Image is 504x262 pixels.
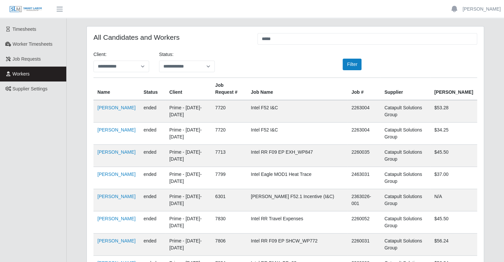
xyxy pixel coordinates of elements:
td: Intel F52 I&C [247,100,348,123]
img: SLM Logo [9,6,42,13]
td: 7799 [211,167,247,189]
td: N/A [430,189,477,211]
td: Prime - [DATE]-[DATE] [165,167,211,189]
td: Prime - [DATE]-[DATE] [165,145,211,167]
a: [PERSON_NAME] [97,216,136,221]
h4: All Candidates and Workers [93,33,248,41]
td: Intel F52 I&C [247,123,348,145]
a: [PERSON_NAME] [97,127,136,132]
td: $45.50 [430,211,477,234]
span: Worker Timesheets [13,41,52,47]
span: Supplier Settings [13,86,48,91]
td: ended [140,145,165,167]
td: Prime - [DATE]-[DATE] [165,123,211,145]
td: 7806 [211,234,247,256]
label: Status: [159,51,174,58]
td: 2363026-001 [348,189,380,211]
th: Client [165,78,211,100]
th: [PERSON_NAME] [430,78,477,100]
td: $56.24 [430,234,477,256]
button: Filter [343,59,362,70]
span: Timesheets [13,26,36,32]
td: Catapult Solutions Group [380,167,430,189]
td: Prime - [DATE]-[DATE] [165,189,211,211]
td: Intel RR Travel Expenses [247,211,348,234]
a: [PERSON_NAME] [463,6,501,13]
td: Prime - [DATE]-[DATE] [165,100,211,123]
td: Catapult Solutions Group [380,211,430,234]
a: [PERSON_NAME] [97,105,136,110]
th: Job # [348,78,380,100]
td: Catapult Solutions Group [380,123,430,145]
th: Name [93,78,140,100]
td: Catapult Solutions Group [380,189,430,211]
td: ended [140,123,165,145]
td: Intel RR F09 EP EXH_WP847 [247,145,348,167]
a: [PERSON_NAME] [97,172,136,177]
th: Job Name [247,78,348,100]
th: Supplier [380,78,430,100]
label: Client: [93,51,107,58]
a: [PERSON_NAME] [97,149,136,155]
td: Prime - [DATE]-[DATE] [165,234,211,256]
td: ended [140,100,165,123]
td: Prime - [DATE]-[DATE] [165,211,211,234]
td: 7830 [211,211,247,234]
td: [PERSON_NAME] F52.1 Incentive (I&C) [247,189,348,211]
th: Status [140,78,165,100]
td: Catapult Solutions Group [380,234,430,256]
td: $53.28 [430,100,477,123]
a: [PERSON_NAME] [97,194,136,199]
td: 7713 [211,145,247,167]
td: Intel Eagle MOD1 Heat Trace [247,167,348,189]
td: Catapult Solutions Group [380,145,430,167]
td: 2260031 [348,234,380,256]
td: 2463031 [348,167,380,189]
td: Catapult Solutions Group [380,100,430,123]
a: [PERSON_NAME] [97,238,136,243]
td: 2263004 [348,100,380,123]
span: Job Requests [13,56,41,62]
td: 6301 [211,189,247,211]
td: ended [140,167,165,189]
td: 7720 [211,100,247,123]
span: Workers [13,71,30,77]
th: Job Request # [211,78,247,100]
td: $45.50 [430,145,477,167]
td: 2260052 [348,211,380,234]
td: 2263004 [348,123,380,145]
td: Intel RR F09 EP SHCW_WP772 [247,234,348,256]
td: 7720 [211,123,247,145]
td: $37.00 [430,167,477,189]
td: ended [140,189,165,211]
td: ended [140,211,165,234]
td: ended [140,234,165,256]
td: $34.25 [430,123,477,145]
td: 2260035 [348,145,380,167]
